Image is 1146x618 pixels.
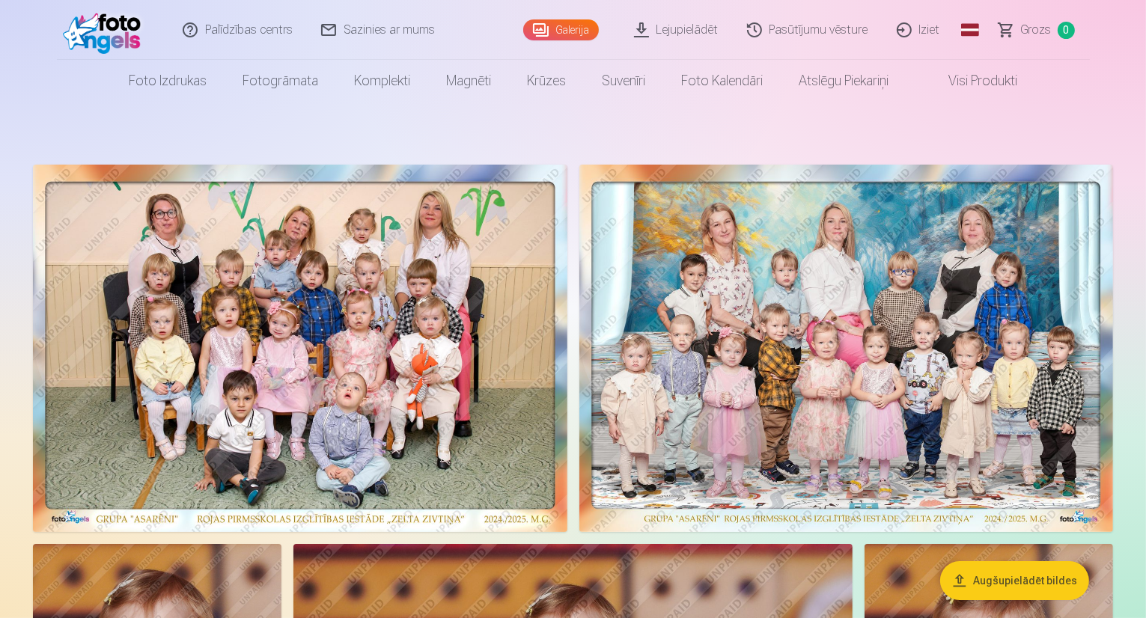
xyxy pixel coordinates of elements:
a: Komplekti [336,60,428,102]
span: Grozs [1021,21,1052,39]
a: Krūzes [509,60,584,102]
img: /fa1 [63,6,149,54]
a: Foto izdrukas [111,60,225,102]
button: Augšupielādēt bildes [940,561,1089,600]
a: Visi produkti [906,60,1035,102]
a: Suvenīri [584,60,663,102]
a: Galerija [523,19,599,40]
span: 0 [1058,22,1075,39]
a: Magnēti [428,60,509,102]
a: Foto kalendāri [663,60,781,102]
a: Fotogrāmata [225,60,336,102]
a: Atslēgu piekariņi [781,60,906,102]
